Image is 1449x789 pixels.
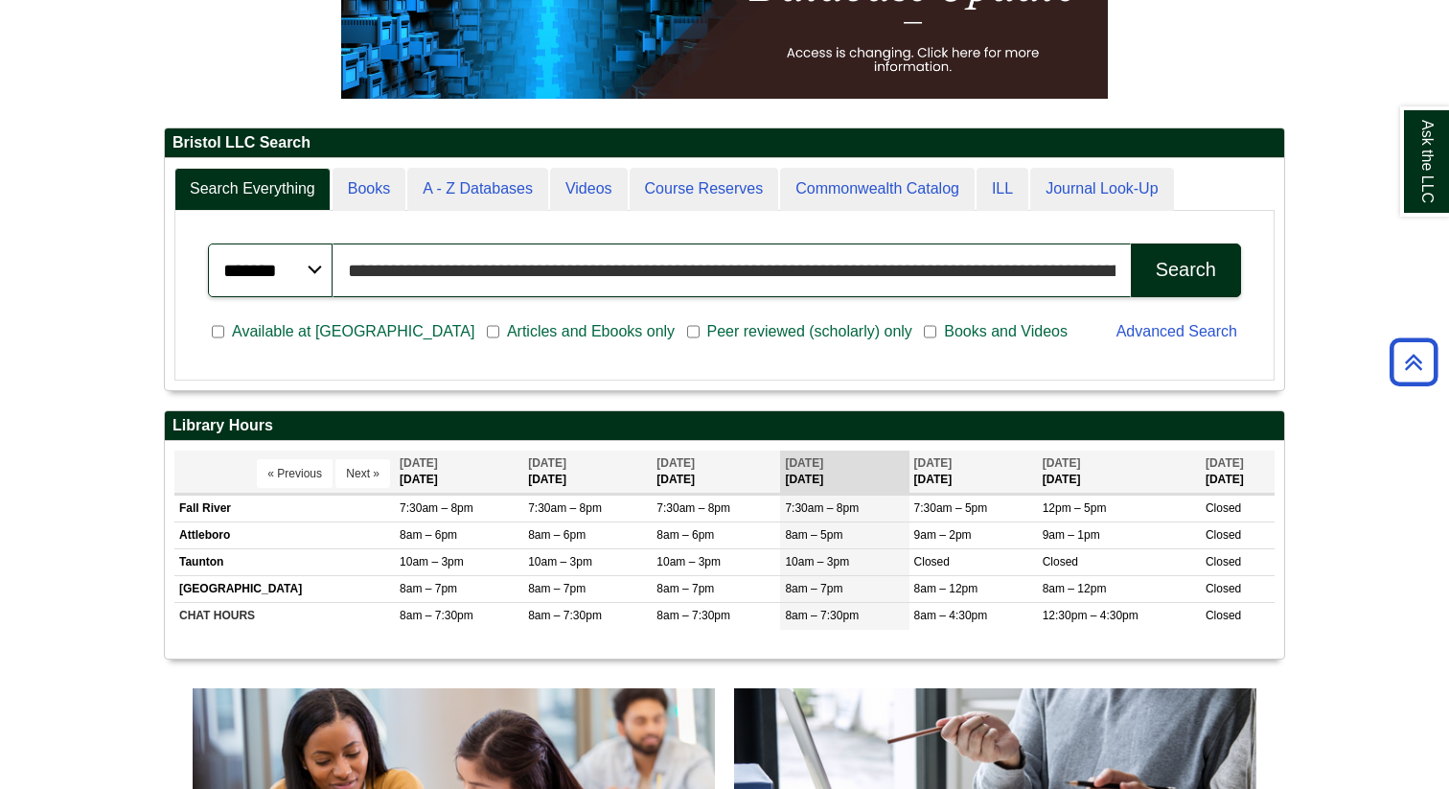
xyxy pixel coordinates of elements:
th: [DATE] [780,451,908,494]
span: Articles and Ebooks only [499,320,682,343]
span: 9am – 2pm [914,528,972,542]
span: 10am – 3pm [400,555,464,569]
span: 8am – 7:30pm [656,609,730,622]
button: Search [1131,244,1241,297]
input: Articles and Ebooks only [487,323,499,340]
span: 7:30am – 8pm [528,501,602,515]
span: 7:30am – 8pm [400,501,473,515]
span: Closed [1206,555,1241,569]
a: Back to Top [1383,349,1444,375]
span: 8am – 12pm [1043,582,1107,595]
a: Course Reserves [630,168,779,211]
span: [DATE] [528,456,566,470]
span: Closed [1206,582,1241,595]
h2: Library Hours [165,411,1284,441]
a: A - Z Databases [407,168,548,211]
span: Closed [1043,555,1078,569]
a: Journal Look-Up [1030,168,1173,211]
span: 8am – 7:30pm [528,609,602,622]
input: Books and Videos [924,323,936,340]
th: [DATE] [652,451,780,494]
th: [DATE] [523,451,652,494]
span: 8am – 6pm [656,528,714,542]
a: ILL [977,168,1028,211]
th: [DATE] [395,451,523,494]
span: [DATE] [914,456,953,470]
span: Available at [GEOGRAPHIC_DATA] [224,320,482,343]
span: Peer reviewed (scholarly) only [700,320,920,343]
span: 10am – 3pm [528,555,592,569]
span: 8am – 6pm [400,528,457,542]
td: Taunton [174,549,395,576]
span: 7:30am – 8pm [785,501,859,515]
h2: Bristol LLC Search [165,128,1284,158]
th: [DATE] [909,451,1038,494]
button: « Previous [257,459,333,488]
span: Closed [1206,528,1241,542]
th: [DATE] [1038,451,1201,494]
input: Available at [GEOGRAPHIC_DATA] [212,323,224,340]
span: 8am – 6pm [528,528,586,542]
span: 12:30pm – 4:30pm [1043,609,1138,622]
span: 8am – 4:30pm [914,609,988,622]
th: [DATE] [1201,451,1275,494]
td: Fall River [174,495,395,522]
span: 8am – 7:30pm [400,609,473,622]
span: 9am – 1pm [1043,528,1100,542]
span: [DATE] [400,456,438,470]
span: [DATE] [785,456,823,470]
span: 8am – 7pm [400,582,457,595]
span: [DATE] [656,456,695,470]
span: 8am – 7pm [785,582,842,595]
td: CHAT HOURS [174,603,395,630]
button: Next » [335,459,390,488]
div: Search [1156,259,1216,281]
span: Closed [1206,501,1241,515]
span: 12pm – 5pm [1043,501,1107,515]
span: Closed [1206,609,1241,622]
a: Videos [550,168,628,211]
span: 8am – 7pm [528,582,586,595]
span: 8am – 7pm [656,582,714,595]
a: Advanced Search [1116,323,1237,339]
span: 7:30am – 8pm [656,501,730,515]
td: Attleboro [174,522,395,549]
span: 7:30am – 5pm [914,501,988,515]
span: 10am – 3pm [656,555,721,569]
a: Search Everything [174,168,331,211]
span: 8am – 7:30pm [785,609,859,622]
input: Peer reviewed (scholarly) only [687,323,700,340]
span: [DATE] [1206,456,1244,470]
span: 8am – 5pm [785,528,842,542]
span: Closed [914,555,950,569]
span: Books and Videos [936,320,1075,343]
span: 10am – 3pm [785,555,849,569]
span: 8am – 12pm [914,582,978,595]
a: Books [333,168,405,211]
a: Commonwealth Catalog [780,168,975,211]
span: [DATE] [1043,456,1081,470]
td: [GEOGRAPHIC_DATA] [174,576,395,603]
